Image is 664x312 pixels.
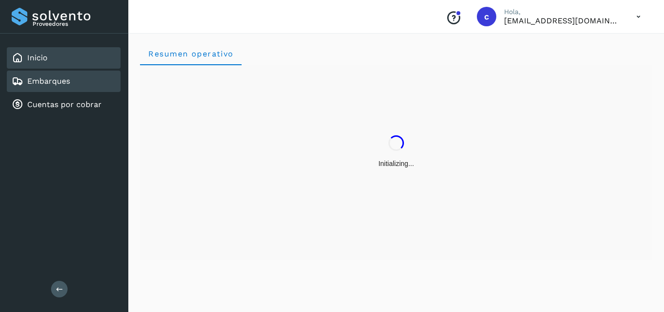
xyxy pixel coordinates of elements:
[33,20,117,27] p: Proveedores
[27,100,102,109] a: Cuentas por cobrar
[27,76,70,86] a: Embarques
[7,47,121,69] div: Inicio
[7,71,121,92] div: Embarques
[504,16,621,25] p: cuentasespeciales8_met@castores.com.mx
[27,53,48,62] a: Inicio
[7,94,121,115] div: Cuentas por cobrar
[148,49,234,58] span: Resumen operativo
[504,8,621,16] p: Hola,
